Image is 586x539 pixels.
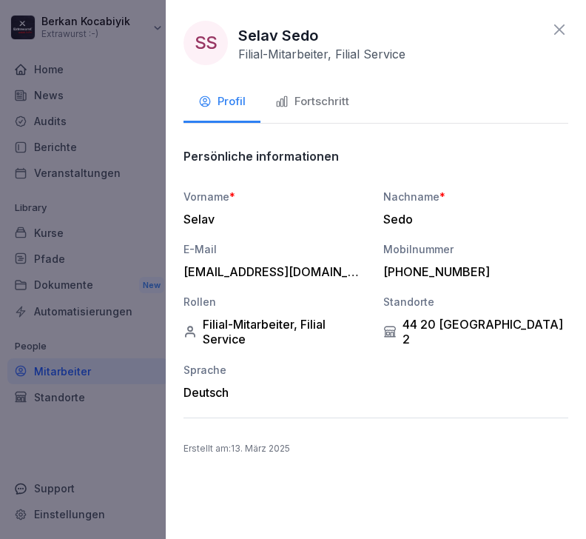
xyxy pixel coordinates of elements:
[183,189,368,204] div: Vorname
[183,21,228,65] div: SS
[238,47,405,61] p: Filial-Mitarbeiter, Filial Service
[383,294,568,309] div: Standorte
[183,264,361,279] div: [EMAIL_ADDRESS][DOMAIN_NAME]
[198,93,246,110] div: Profil
[183,362,368,378] div: Sprache
[183,149,339,164] p: Persönliche informationen
[260,83,364,123] button: Fortschritt
[383,317,568,346] div: 44 20 [GEOGRAPHIC_DATA] 2
[275,93,349,110] div: Fortschritt
[383,241,568,257] div: Mobilnummer
[383,189,568,204] div: Nachname
[183,442,568,455] p: Erstellt am : 13. März 2025
[183,212,361,227] div: Selav
[238,24,318,47] p: Selav Sedo
[383,212,561,227] div: Sedo
[183,83,260,123] button: Profil
[183,385,368,400] div: Deutsch
[383,264,561,279] div: [PHONE_NUMBER]
[183,317,368,346] div: Filial-Mitarbeiter, Filial Service
[183,241,368,257] div: E-Mail
[183,294,368,309] div: Rollen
